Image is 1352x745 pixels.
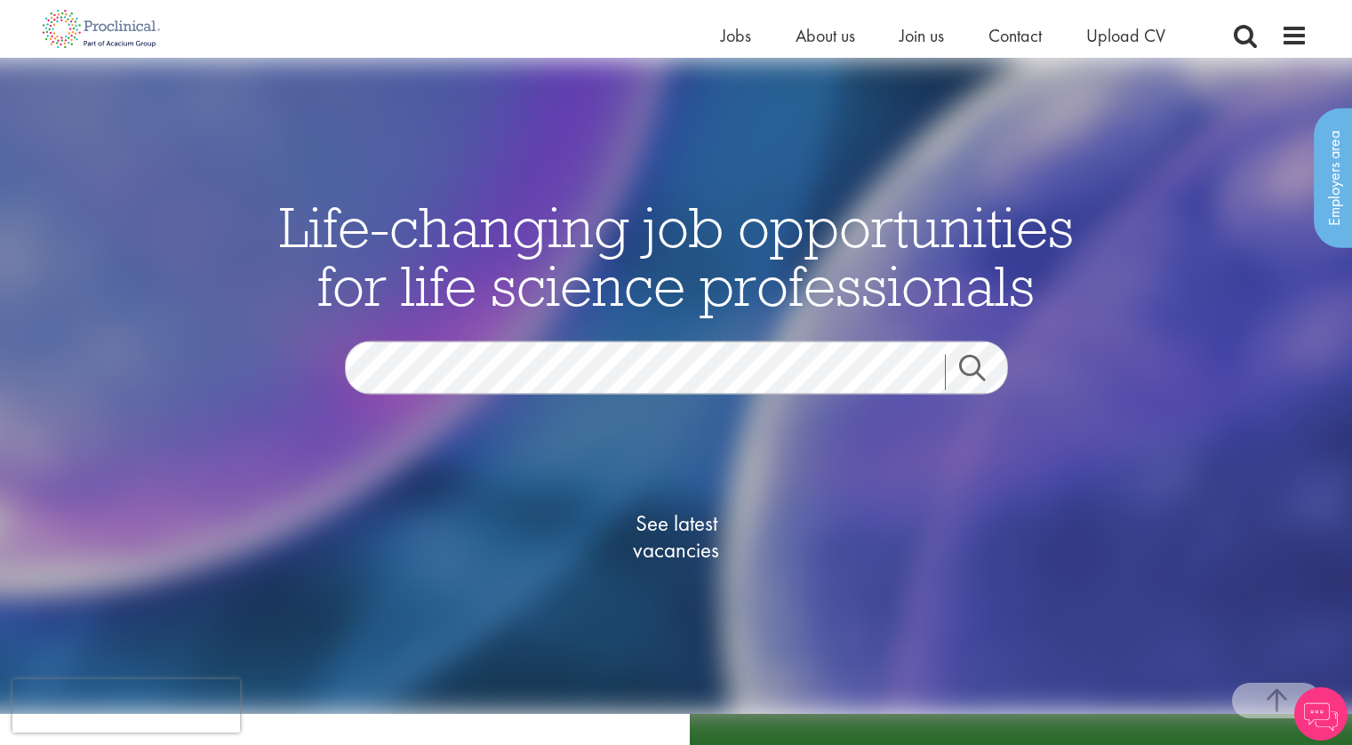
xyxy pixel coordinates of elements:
[279,190,1074,320] span: Life-changing job opportunities for life science professionals
[900,24,944,47] a: Join us
[588,509,765,563] span: See latest vacancies
[796,24,855,47] a: About us
[588,438,765,634] a: See latestvacancies
[945,354,1021,389] a: Job search submit button
[12,679,240,733] iframe: reCAPTCHA
[721,24,751,47] a: Jobs
[988,24,1042,47] a: Contact
[1294,687,1348,741] img: Chatbot
[1086,24,1165,47] a: Upload CV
